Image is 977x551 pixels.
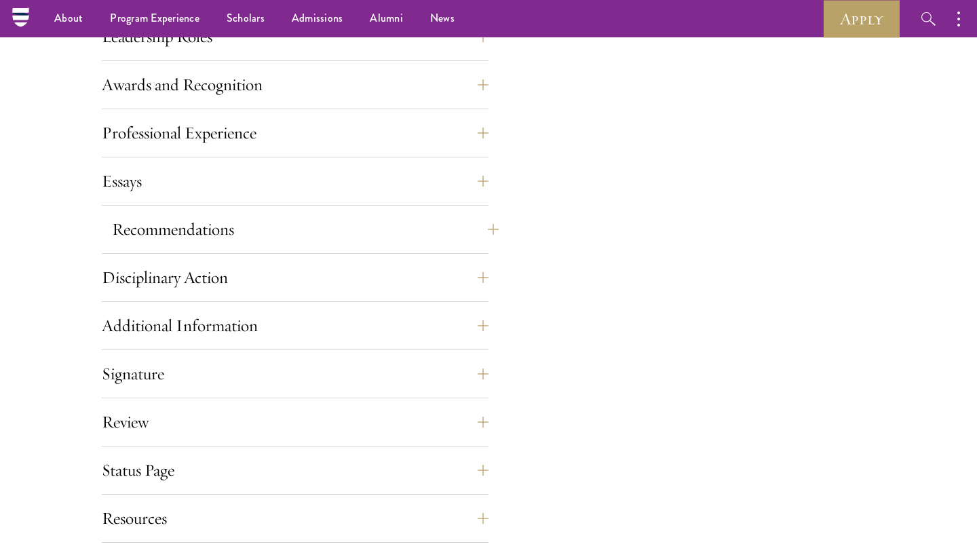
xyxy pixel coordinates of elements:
button: Additional Information [102,309,488,342]
button: Resources [102,502,488,535]
button: Review [102,406,488,438]
button: Recommendations [112,213,499,246]
button: Status Page [102,454,488,487]
button: Awards and Recognition [102,69,488,101]
button: Disciplinary Action [102,261,488,294]
button: Signature [102,358,488,390]
button: Essays [102,165,488,197]
button: Professional Experience [102,117,488,149]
